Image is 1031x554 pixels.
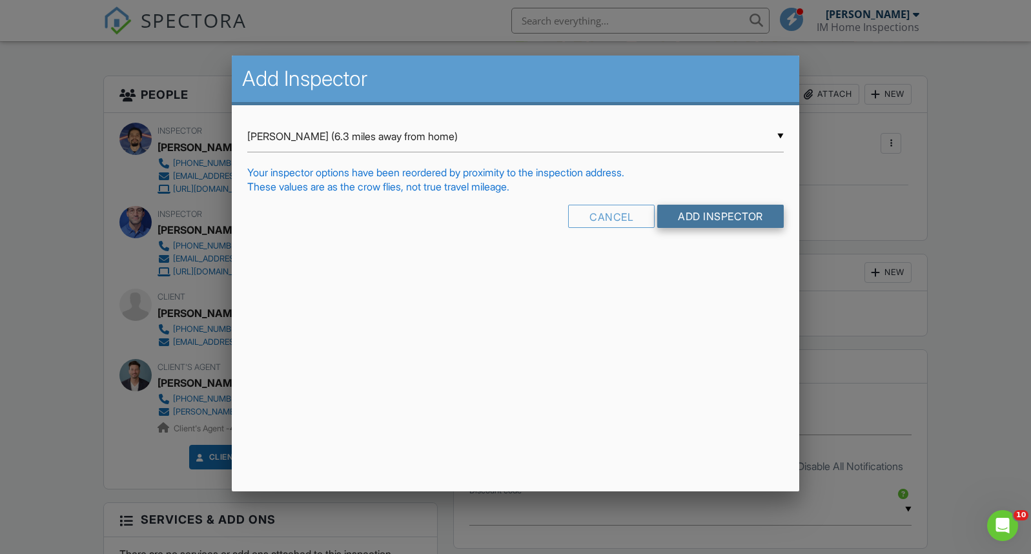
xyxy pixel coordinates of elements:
h2: Add Inspector [242,66,788,92]
iframe: Intercom live chat [987,510,1018,541]
div: Cancel [568,205,655,228]
div: Your inspector options have been reordered by proximity to the inspection address. [247,165,783,180]
div: These values are as the crow flies, not true travel mileage. [247,180,783,194]
span: 10 [1014,510,1028,520]
input: Add Inspector [657,205,784,228]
